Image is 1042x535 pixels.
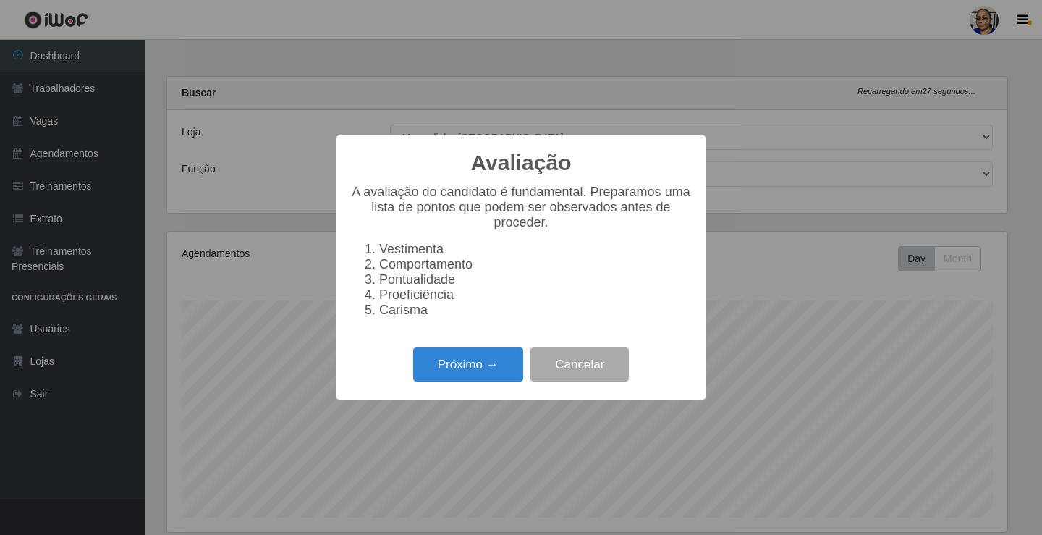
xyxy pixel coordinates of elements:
[379,287,692,303] li: Proeficiência
[379,272,692,287] li: Pontualidade
[471,150,572,176] h2: Avaliação
[379,242,692,257] li: Vestimenta
[530,347,629,382] button: Cancelar
[413,347,523,382] button: Próximo →
[379,257,692,272] li: Comportamento
[350,185,692,230] p: A avaliação do candidato é fundamental. Preparamos uma lista de pontos que podem ser observados a...
[379,303,692,318] li: Carisma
